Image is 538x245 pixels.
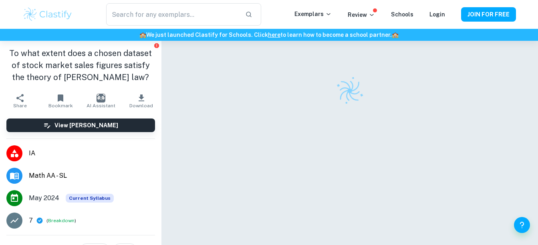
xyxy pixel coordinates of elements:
span: ( ) [46,217,76,225]
span: AI Assistant [87,103,115,108]
div: This exemplar is based on the current syllabus. Feel free to refer to it for inspiration/ideas wh... [66,194,114,203]
span: 🏫 [392,32,399,38]
button: Breakdown [48,217,75,224]
input: Search for any exemplars... [106,3,238,26]
span: 🏫 [139,32,146,38]
a: Schools [391,11,413,18]
h1: To what extent does a chosen dataset of stock market sales figures satisfy the theory of [PERSON_... [6,47,155,83]
span: May 2024 [29,193,59,203]
span: Current Syllabus [66,194,114,203]
a: Login [429,11,445,18]
button: View [PERSON_NAME] [6,118,155,132]
h6: View [PERSON_NAME] [54,121,118,130]
button: Help and Feedback [514,217,530,233]
a: here [268,32,280,38]
button: JOIN FOR FREE [461,7,516,22]
button: Report issue [154,42,160,48]
button: AI Assistant [81,90,121,112]
p: Exemplars [294,10,332,18]
span: IA [29,149,155,158]
img: Clastify logo [22,6,73,22]
button: Bookmark [40,90,81,112]
p: Review [348,10,375,19]
span: Bookmark [48,103,73,108]
span: Share [13,103,27,108]
img: Clastify logo [331,72,369,110]
h6: We just launched Clastify for Schools. Click to learn how to become a school partner. [2,30,536,39]
button: Download [121,90,161,112]
span: Download [129,103,153,108]
span: Math AA - SL [29,171,155,181]
p: 7 [29,216,33,225]
img: AI Assistant [97,94,105,102]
